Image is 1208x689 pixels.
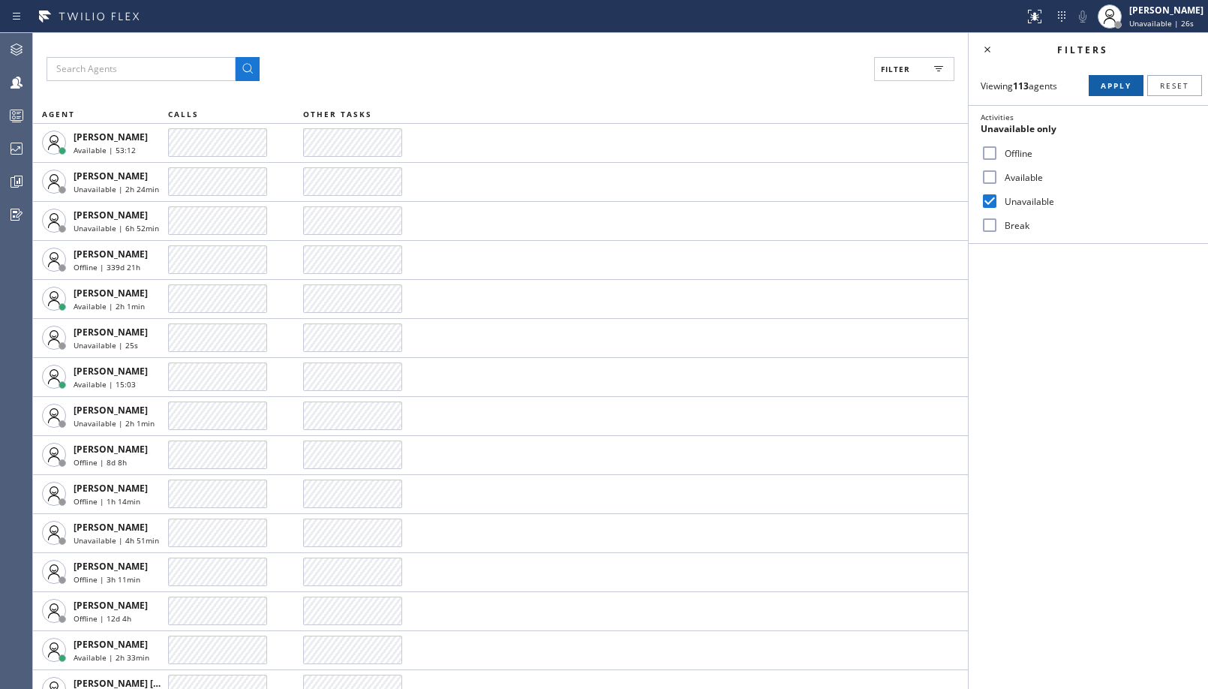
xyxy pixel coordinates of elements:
[74,223,159,233] span: Unavailable | 6h 52min
[881,64,910,74] span: Filter
[74,365,148,378] span: [PERSON_NAME]
[74,418,155,429] span: Unavailable | 2h 1min
[981,112,1196,122] div: Activities
[1101,80,1131,91] span: Apply
[74,145,136,155] span: Available | 53:12
[74,326,148,338] span: [PERSON_NAME]
[74,496,140,507] span: Offline | 1h 14min
[74,248,148,260] span: [PERSON_NAME]
[1129,18,1194,29] span: Unavailable | 26s
[1160,80,1189,91] span: Reset
[74,262,140,272] span: Offline | 339d 21h
[74,457,127,468] span: Offline | 8d 8h
[74,443,148,456] span: [PERSON_NAME]
[74,340,138,351] span: Unavailable | 25s
[1129,4,1203,17] div: [PERSON_NAME]
[47,57,236,81] input: Search Agents
[999,147,1196,160] label: Offline
[74,287,148,299] span: [PERSON_NAME]
[168,109,199,119] span: CALLS
[303,109,372,119] span: OTHER TASKS
[1089,75,1143,96] button: Apply
[74,613,131,624] span: Offline | 12d 4h
[74,209,148,221] span: [PERSON_NAME]
[74,599,148,612] span: [PERSON_NAME]
[74,379,136,390] span: Available | 15:03
[1147,75,1202,96] button: Reset
[999,195,1196,208] label: Unavailable
[74,574,140,585] span: Offline | 3h 11min
[74,521,148,534] span: [PERSON_NAME]
[74,301,145,311] span: Available | 2h 1min
[874,57,954,81] button: Filter
[74,482,148,495] span: [PERSON_NAME]
[74,170,148,182] span: [PERSON_NAME]
[74,184,159,194] span: Unavailable | 2h 24min
[74,638,148,651] span: [PERSON_NAME]
[42,109,75,119] span: AGENT
[1057,44,1108,56] span: Filters
[999,219,1196,232] label: Break
[1072,6,1093,27] button: Mute
[981,80,1057,92] span: Viewing agents
[74,652,149,663] span: Available | 2h 33min
[74,131,148,143] span: [PERSON_NAME]
[981,122,1056,135] span: Unavailable only
[74,535,159,546] span: Unavailable | 4h 51min
[999,171,1196,184] label: Available
[74,404,148,417] span: [PERSON_NAME]
[74,560,148,573] span: [PERSON_NAME]
[1013,80,1029,92] strong: 113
